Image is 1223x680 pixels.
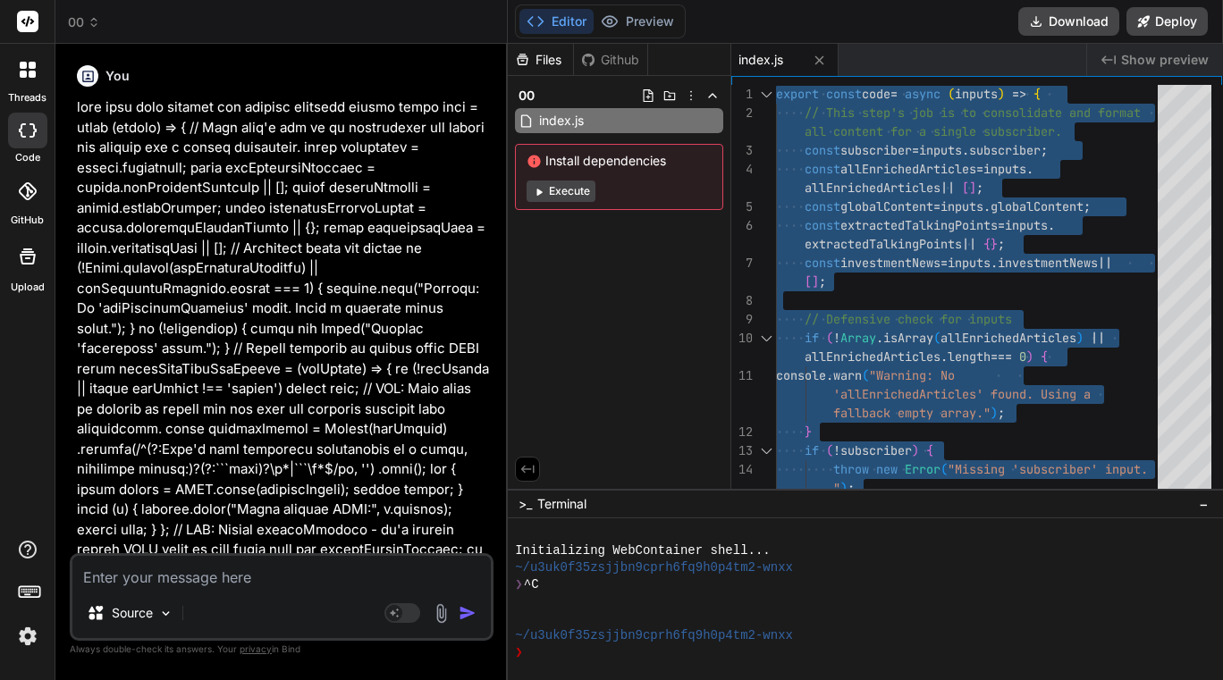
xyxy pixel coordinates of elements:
span: = [933,198,940,214]
span: inputs [955,86,998,102]
span: inputs [948,255,991,271]
span: . [1026,161,1033,177]
h6: You [105,67,130,85]
span: isArray [883,330,933,346]
span: ! [833,330,840,346]
span: ; [998,236,1005,252]
div: 13 [731,441,753,460]
div: 9 [731,310,753,329]
span: Show preview [1121,51,1209,69]
span: ( [862,367,869,383]
span: . [876,330,883,346]
button: Deploy [1126,7,1208,36]
div: 1 [731,85,753,104]
span: || [962,236,976,252]
img: icon [459,604,477,622]
span: Error [905,461,940,477]
span: inputs [940,198,983,214]
span: ] [812,273,819,290]
span: { [1033,86,1041,102]
span: . [962,142,969,158]
span: 00 [68,13,100,31]
span: ( [940,461,948,477]
div: 7 [731,254,753,273]
span: ) [1026,348,1033,365]
div: 4 [731,160,753,179]
span: inputs [919,142,962,158]
span: . [991,255,998,271]
span: inputs [1005,217,1048,233]
span: ( [948,86,955,102]
span: => [1012,86,1026,102]
span: // Defensive check for inputs [805,311,1012,327]
span: ) [840,480,848,496]
span: length [948,348,991,365]
span: { [1041,348,1048,365]
span: ! [833,442,840,458]
span: export [776,86,819,102]
span: Initializing WebContainer shell... [515,542,771,559]
span: allEnrichedArticles [840,161,976,177]
span: const [805,198,840,214]
span: new [876,461,898,477]
span: extractedTalkingPoints [805,236,962,252]
span: Terminal [537,495,586,513]
button: Preview [594,9,681,34]
div: Github [574,51,647,69]
div: Files [508,51,573,69]
div: 11 [731,366,753,385]
div: 10 [731,329,753,348]
span: globalContent [840,198,933,214]
p: Always double-check its answers. Your in Bind [70,641,493,658]
span: = [912,142,919,158]
span: . [940,348,948,365]
span: subscriber [840,142,912,158]
span: || [1091,330,1105,346]
button: Editor [519,9,594,34]
button: Download [1018,7,1119,36]
span: async [905,86,940,102]
span: ❯ [515,576,524,593]
span: . [983,198,991,214]
span: ; [819,273,826,290]
span: investmentNews [998,255,1098,271]
span: extractedTalkingPoints [840,217,998,233]
span: Install dependencies [527,152,712,170]
span: ; [1041,142,1048,158]
img: attachment [431,603,451,624]
span: const [805,161,840,177]
span: all content for a single subscriber. [805,123,1062,139]
span: ; [1084,198,1091,214]
span: const [805,255,840,271]
span: ) [998,86,1005,102]
span: . [826,367,833,383]
span: ~/u3uk0f35zsjjbn9cprh6fq9h0p4tm2-wnxx [515,559,793,576]
span: [ [805,273,812,290]
img: settings [13,621,43,651]
p: Source [112,604,153,622]
span: 'allEnrichedArticles' found. Using a [833,386,1091,402]
span: index.js [537,110,586,131]
span: allEnrichedArticles [805,180,940,196]
span: ) [991,405,998,421]
span: ( [826,330,833,346]
span: ( [826,442,833,458]
span: if [805,330,819,346]
span: throw [833,461,869,477]
span: [ [962,180,969,196]
span: investmentNews [840,255,940,271]
span: console [776,367,826,383]
div: 12 [731,423,753,441]
span: const [805,217,840,233]
span: allEnrichedArticles [805,348,940,365]
span: warn [833,367,862,383]
span: privacy [240,643,272,654]
span: " [833,480,840,496]
span: subscriber [969,142,1041,158]
span: || [940,180,955,196]
span: . [1048,217,1055,233]
span: Array [840,330,876,346]
span: = [998,217,1005,233]
span: "Warning: No [869,367,955,383]
div: 8 [731,291,753,310]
